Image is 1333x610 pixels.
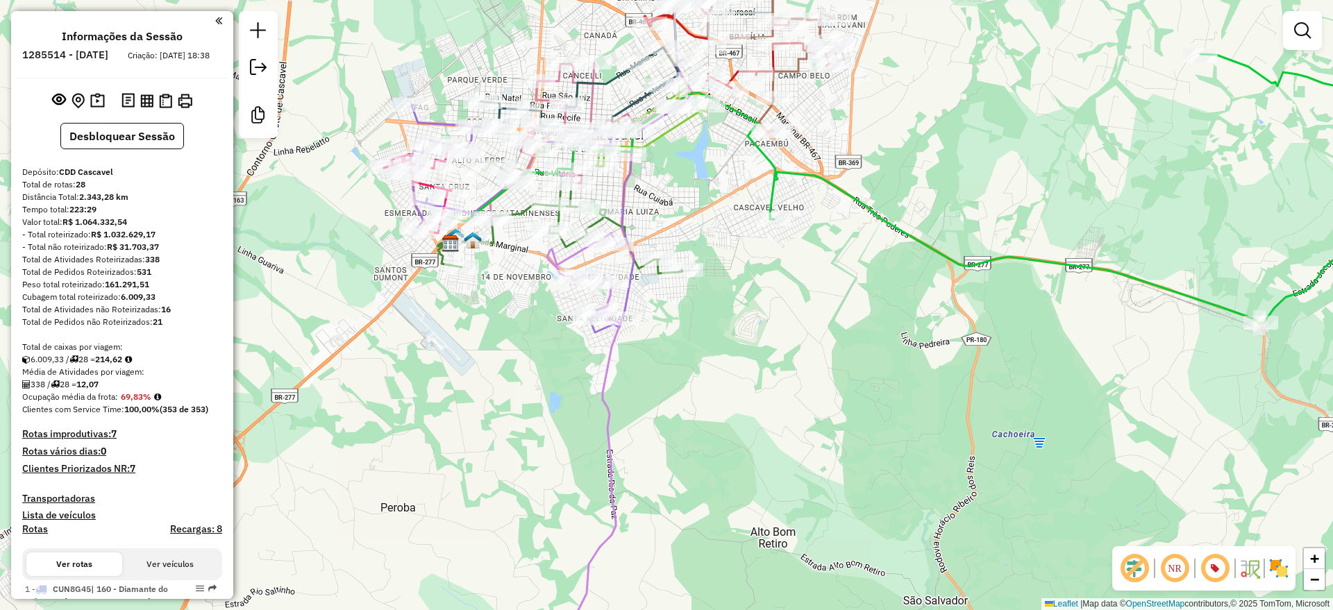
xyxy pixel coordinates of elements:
button: Ver rotas [26,552,122,576]
div: Total de rotas: [22,178,222,191]
span: 1 - [25,584,168,607]
h4: Transportadoras [22,493,222,505]
strong: 12,07 [76,379,99,389]
strong: R$ 1.032.629,17 [91,229,156,239]
strong: 161.291,51 [105,279,149,289]
strong: (353 de 353) [160,404,208,414]
a: Leaflet [1045,599,1078,609]
span: | 160 - Diamante do Sul, 161 - [GEOGRAPHIC_DATA] [25,584,168,607]
div: - Total roteirizado: [22,228,222,241]
em: Opções [196,584,204,593]
strong: 223:29 [69,204,97,214]
a: Rotas [22,523,48,535]
strong: 6.009,33 [121,291,156,302]
img: Exibir/Ocultar setores [1268,557,1290,579]
em: Rota exportada [208,584,217,593]
div: Total de Atividades não Roteirizadas: [22,303,222,316]
span: + [1310,550,1319,567]
button: Ver veículos [122,552,218,576]
span: Exibir deslocamento [1118,552,1151,585]
strong: 531 [137,266,151,277]
div: Distância Total: [22,191,222,203]
h4: Recargas: 8 [170,523,222,535]
strong: 7 [130,462,135,475]
a: Zoom in [1304,548,1325,569]
strong: R$ 1.064.332,54 [62,217,127,227]
strong: CDD Cascavel [59,167,113,177]
img: 703 UDC Light Cascavel [464,231,482,249]
div: 338 / 28 = [22,378,222,391]
button: Imprimir Rotas [175,91,195,111]
span: Exibir número da rota [1198,552,1232,585]
strong: R$ 31.703,37 [107,242,159,252]
div: Total de caixas por viagem: [22,341,222,353]
button: Painel de Sugestão [87,90,108,112]
strong: 28 [76,179,85,189]
h6: 1285514 - [DATE] [22,49,108,61]
div: Total de Pedidos Roteirizados: [22,266,222,278]
a: Exportar sessão [244,53,272,85]
button: Logs desbloquear sessão [119,90,137,112]
i: Total de Atividades [22,380,31,389]
a: OpenStreetMap [1126,599,1185,609]
div: 6.009,33 / 28 = [22,353,222,366]
button: Visualizar Romaneio [156,91,175,111]
div: Total de Pedidos não Roteirizados: [22,316,222,328]
span: Ocultar NR [1158,552,1191,585]
h4: Informações da Sessão [62,30,183,43]
em: Média calculada utilizando a maior ocupação (%Peso ou %Cubagem) de cada rota da sessão. Rotas cro... [154,393,161,401]
img: Ponto de Apoio FAD [446,228,464,246]
div: Cubagem total roteirizado: [22,291,222,303]
span: Ocupação média da frota: [22,391,118,402]
strong: 100,00% [124,404,160,414]
div: - Total não roteirizado: [22,241,222,253]
button: Visualizar relatório de Roteirização [137,91,156,110]
h4: Clientes Priorizados NR: [22,463,222,475]
strong: 69,83% [121,391,151,402]
a: Clique aqui para minimizar o painel [215,12,222,28]
span: Clientes com Service Time: [22,404,124,414]
h4: Rotas vários dias: [22,446,222,457]
div: Map data © contributors,© 2025 TomTom, Microsoft [1041,598,1333,610]
div: Depósito: [22,166,222,178]
i: Meta Caixas/viagem: 209,19 Diferença: 5,43 [125,355,132,364]
span: CUN8G45 [53,584,91,594]
img: Fluxo de ruas [1239,557,1261,579]
strong: 214,62 [95,354,122,364]
span: − [1310,570,1319,588]
a: Zoom out [1304,569,1325,590]
button: Exibir sessão original [49,90,69,112]
strong: 21 [153,316,162,327]
strong: 7 [111,427,117,440]
a: Nova sessão e pesquisa [244,17,272,48]
h4: Rotas improdutivas: [22,428,222,440]
strong: 0 [101,445,106,457]
strong: 16 [161,304,171,314]
h4: Lista de veículos [22,509,222,521]
a: Criar modelo [244,101,272,133]
strong: 2.343,28 km [79,192,128,202]
div: Média de Atividades por viagem: [22,366,222,378]
strong: 338 [145,254,160,264]
div: Peso total roteirizado: [22,278,222,291]
div: Valor total: [22,216,222,228]
a: Exibir filtros [1289,17,1316,44]
i: Total de rotas [51,380,60,389]
button: Desbloquear Sessão [60,123,184,149]
i: Total de rotas [69,355,78,364]
div: Total de Atividades Roteirizadas: [22,253,222,266]
div: Criação: [DATE] 18:38 [122,49,215,62]
img: CDD Cascavel [442,235,460,253]
span: | [1080,599,1082,609]
i: Cubagem total roteirizado [22,355,31,364]
div: Tempo total: [22,203,222,216]
button: Centralizar mapa no depósito ou ponto de apoio [69,90,87,112]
